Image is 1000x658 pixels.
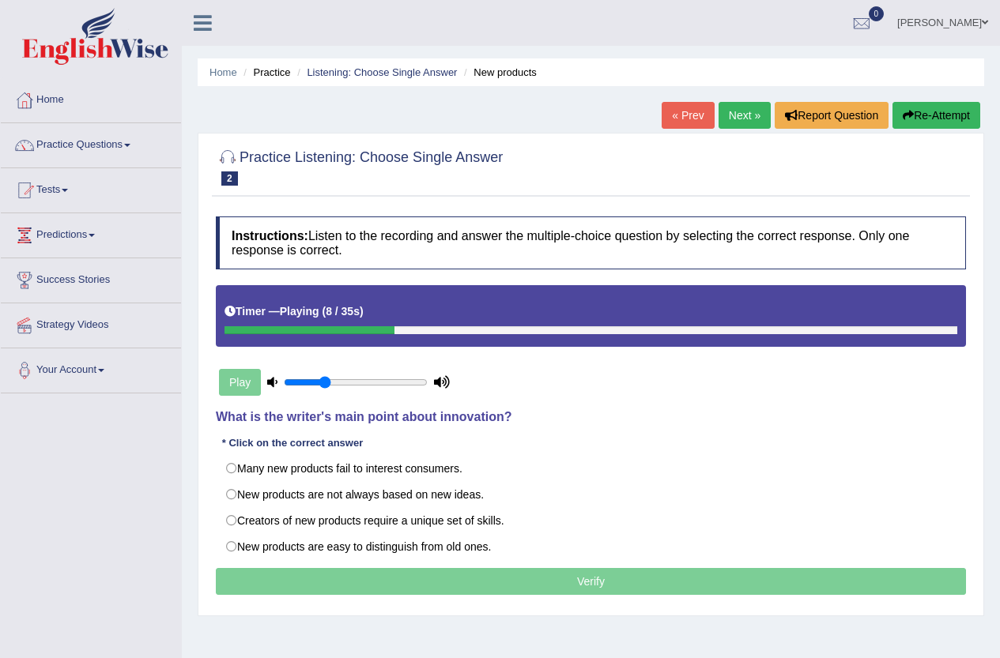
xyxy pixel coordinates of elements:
a: Success Stories [1,258,181,298]
a: Strategy Videos [1,303,181,343]
li: Practice [240,65,290,80]
span: 0 [869,6,885,21]
a: « Prev [662,102,714,129]
h2: Practice Listening: Choose Single Answer [216,146,503,186]
button: Re-Attempt [892,102,980,129]
label: New products are easy to distinguish from old ones. [216,533,966,560]
a: Predictions [1,213,181,253]
a: Home [1,78,181,118]
a: Practice Questions [1,123,181,163]
li: New products [460,65,537,80]
b: ( [322,305,326,318]
label: New products are not always based on new ideas. [216,481,966,508]
b: ) [360,305,364,318]
div: * Click on the correct answer [216,435,369,450]
h4: Listen to the recording and answer the multiple-choice question by selecting the correct response... [216,216,966,269]
button: Report Question [775,102,889,129]
b: Playing [280,305,319,318]
label: Creators of new products require a unique set of skills. [216,507,966,534]
a: Home [209,66,237,78]
b: Instructions: [232,229,308,243]
a: Next » [719,102,771,129]
b: 8 / 35s [326,305,360,318]
a: Your Account [1,348,181,388]
label: Many new products fail to interest consumers. [216,455,966,482]
h5: Timer — [225,306,364,318]
a: Tests [1,168,181,208]
span: 2 [221,171,238,186]
a: Listening: Choose Single Answer [307,66,457,78]
h4: What is the writer's main point about innovation? [216,410,966,424]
